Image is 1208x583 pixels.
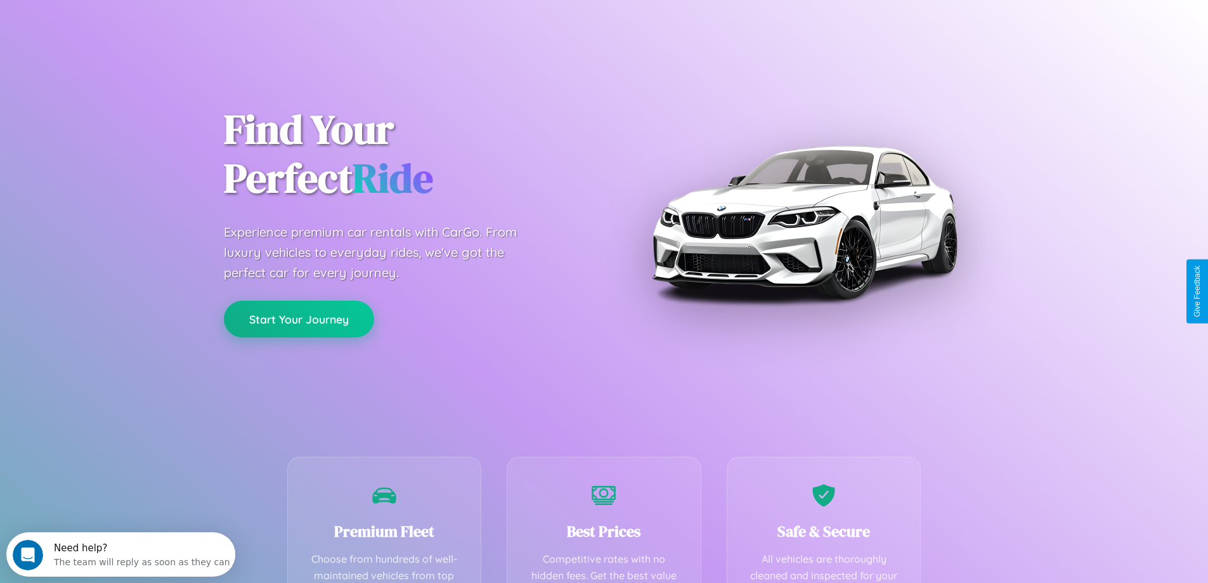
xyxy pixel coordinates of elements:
div: The team will reply as soon as they can [48,21,224,34]
h1: Find Your Perfect [224,105,585,203]
h3: Safe & Secure [746,521,902,542]
iframe: Intercom live chat [13,540,43,570]
img: Premium BMW car rental vehicle [646,63,963,381]
div: Need help? [48,11,224,21]
iframe: Intercom live chat discovery launcher [6,532,235,577]
button: Start Your Journey [224,301,374,337]
h3: Premium Fleet [307,521,462,542]
div: Give Feedback [1193,266,1202,317]
span: Ride [353,150,433,206]
div: Open Intercom Messenger [5,5,236,40]
h3: Best Prices [526,521,682,542]
p: Experience premium car rentals with CarGo. From luxury vehicles to everyday rides, we've got the ... [224,222,541,283]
